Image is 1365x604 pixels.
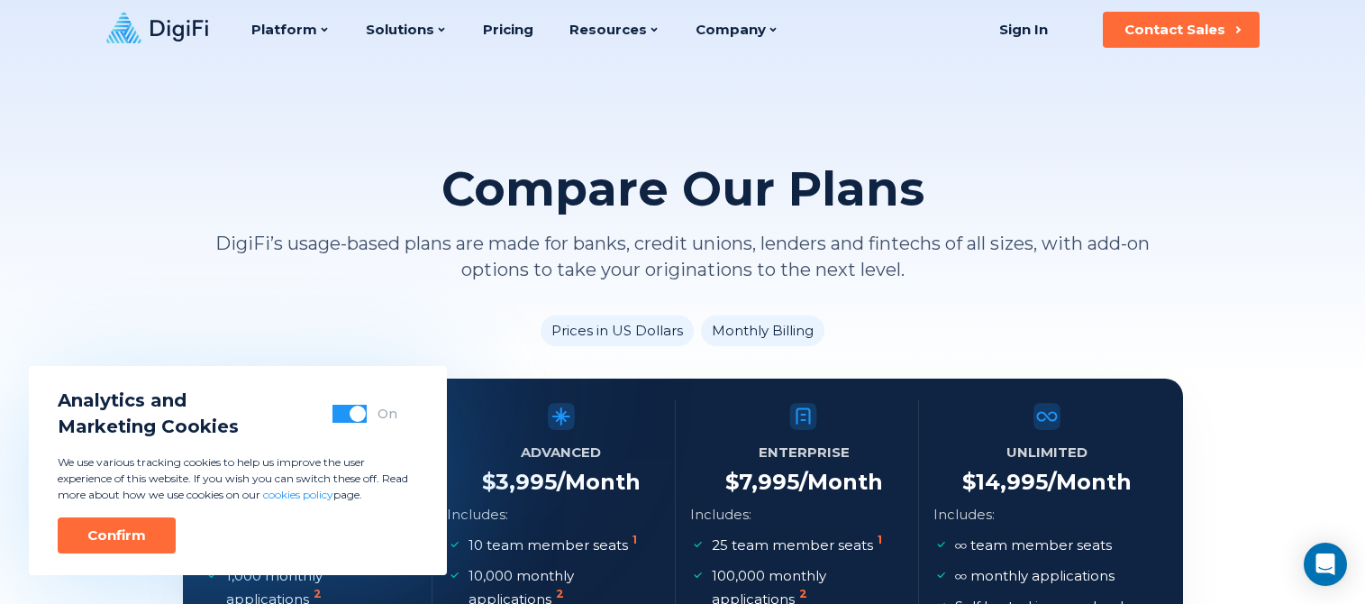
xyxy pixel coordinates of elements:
div: Confirm [87,526,146,545]
h5: Advanced [521,440,601,465]
span: /Month [557,469,641,495]
h4: $ 14,995 [962,469,1132,496]
sup: 1 [632,533,637,546]
p: 10 team member seats [469,534,641,557]
div: Open Intercom Messenger [1304,543,1347,586]
sup: 2 [799,587,807,600]
span: Analytics and [58,388,239,414]
button: Contact Sales [1103,12,1260,48]
sup: 2 [314,587,322,600]
p: We use various tracking cookies to help us improve the user experience of this website. If you wi... [58,454,418,503]
p: Includes: [933,503,995,526]
span: /Month [1048,469,1132,495]
p: 25 team member seats [712,534,886,557]
h5: Enterprise [759,440,850,465]
p: DigiFi’s usage-based plans are made for banks, credit unions, lenders and fintechs of all sizes, ... [183,231,1183,283]
li: Monthly Billing [701,316,824,346]
p: monthly applications [955,564,1115,588]
h2: Compare Our Plans [441,162,924,216]
div: On [378,405,397,423]
p: team member seats [955,534,1112,557]
sup: 1 [878,533,882,546]
span: /Month [799,469,883,495]
a: Sign In [978,12,1070,48]
h4: $ 7,995 [725,469,883,496]
p: Includes: [690,503,751,526]
li: Prices in US Dollars [541,316,694,346]
h4: $ 3,995 [482,469,641,496]
div: Contact Sales [1124,21,1225,39]
a: cookies policy [263,488,333,501]
h5: Unlimited [1006,440,1087,465]
span: Marketing Cookies [58,414,239,440]
sup: 2 [556,587,564,600]
button: Confirm [58,517,176,554]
